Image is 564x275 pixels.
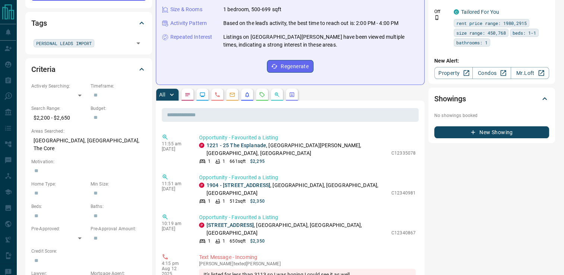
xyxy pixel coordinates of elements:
p: , [GEOGRAPHIC_DATA], [GEOGRAPHIC_DATA], [GEOGRAPHIC_DATA] [207,221,388,237]
p: Text Message - Incoming [199,253,416,261]
p: 661 sqft [230,158,246,165]
p: [GEOGRAPHIC_DATA], [GEOGRAPHIC_DATA], The Core [31,135,146,155]
div: property.ca [199,183,204,188]
p: 1 [208,238,211,244]
a: 1904 - [STREET_ADDRESS] [207,182,270,188]
p: 1 [223,238,225,244]
div: Tags [31,14,146,32]
button: New Showing [434,126,549,138]
span: beds: 1-1 [513,29,536,37]
p: Based on the lead's activity, the best time to reach out is: 2:00 PM - 4:00 PM [223,19,398,27]
p: 1 [208,158,211,165]
p: Budget: [91,105,146,112]
div: Showings [434,90,549,108]
p: Areas Searched: [31,128,146,135]
p: Home Type: [31,181,87,187]
button: Open [133,38,144,48]
p: Off [434,8,449,15]
p: Pre-Approval Amount: [91,225,146,232]
a: Mr.Loft [511,67,549,79]
p: [DATE] [162,226,188,231]
svg: Notes [185,92,190,98]
a: Tailored For You [461,9,499,15]
p: 1 [208,198,211,205]
p: [DATE] [162,146,188,152]
div: condos.ca [454,9,459,15]
button: Regenerate [267,60,313,73]
p: Size & Rooms [170,6,202,13]
p: Credit Score: [31,248,146,255]
p: 1 [223,198,225,205]
p: $2,350 [250,238,265,244]
p: Timeframe: [91,83,146,89]
p: Baths: [91,203,146,210]
a: Property [434,67,473,79]
p: 1 bedroom, 500-699 sqft [223,6,281,13]
p: $2,200 - $2,650 [31,112,87,124]
span: rent price range: 1980,2915 [456,19,527,27]
a: 1221 - 25 The Esplanade [207,142,266,148]
span: bathrooms: 1 [456,39,488,46]
a: [STREET_ADDRESS] [207,222,254,228]
p: [DATE] [162,186,188,192]
svg: Agent Actions [289,92,295,98]
div: property.ca [199,222,204,228]
p: Min Size: [91,181,146,187]
p: $2,295 [250,158,265,165]
p: 11:55 am [162,141,188,146]
p: Opportunity - Favourited a Listing [199,214,416,221]
p: Activity Pattern [170,19,207,27]
p: Opportunity - Favourited a Listing [199,134,416,142]
p: No showings booked [434,112,549,119]
svg: Emails [229,92,235,98]
p: C12340981 [391,190,416,196]
p: Listings on [GEOGRAPHIC_DATA][PERSON_NAME] have been viewed multiple times, indicating a strong i... [223,33,418,49]
svg: Opportunities [274,92,280,98]
h2: Tags [31,17,47,29]
a: Condos [472,67,511,79]
svg: Requests [259,92,265,98]
svg: Calls [214,92,220,98]
p: 10:19 am [162,221,188,226]
p: Search Range: [31,105,87,112]
p: Actively Searching: [31,83,87,89]
p: $2,350 [250,198,265,205]
p: 650 sqft [230,238,246,244]
p: C12335078 [391,150,416,157]
p: Repeated Interest [170,33,212,41]
p: 1 [223,158,225,165]
h2: Criteria [31,63,56,75]
div: Criteria [31,60,146,78]
p: All [159,92,165,97]
p: New Alert: [434,57,549,65]
p: [PERSON_NAME] texted [PERSON_NAME] [199,261,416,266]
span: PERSONAL LEADS IMPORT [36,39,92,47]
p: Beds: [31,203,87,210]
svg: Lead Browsing Activity [199,92,205,98]
div: property.ca [199,143,204,148]
p: Pre-Approved: [31,225,87,232]
p: 512 sqft [230,198,246,205]
svg: Listing Alerts [244,92,250,98]
p: Opportunity - Favourited a Listing [199,174,416,181]
p: , [GEOGRAPHIC_DATA][PERSON_NAME], [GEOGRAPHIC_DATA], [GEOGRAPHIC_DATA] [207,142,388,157]
p: 4:15 pm [162,261,188,266]
p: C12340867 [391,230,416,236]
p: Motivation: [31,158,146,165]
p: , [GEOGRAPHIC_DATA], [GEOGRAPHIC_DATA], [GEOGRAPHIC_DATA] [207,181,388,197]
p: 11:51 am [162,181,188,186]
svg: Push Notification Only [434,15,439,20]
h2: Showings [434,93,466,105]
span: size range: 450,768 [456,29,506,37]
